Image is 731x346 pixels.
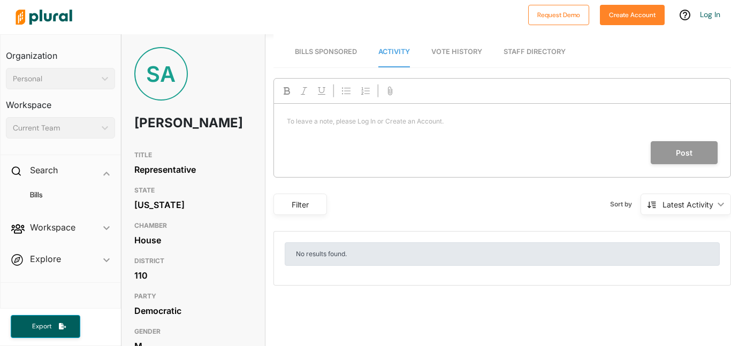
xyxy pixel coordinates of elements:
h3: DISTRICT [134,255,252,267]
div: No results found. [285,242,720,266]
div: 110 [134,267,252,283]
button: Export [11,315,80,338]
h3: Organization [6,40,115,64]
h3: CHAMBER [134,219,252,232]
div: House [134,232,252,248]
div: Personal [13,73,97,84]
span: Export [25,322,59,331]
a: Request Demo [528,9,589,20]
a: Vote History [431,37,482,67]
h2: Search [30,164,58,176]
div: Democratic [134,303,252,319]
h3: STATE [134,184,252,197]
button: Request Demo [528,5,589,25]
h1: [PERSON_NAME] [134,107,205,139]
h3: GENDER [134,325,252,338]
span: Bills Sponsored [295,48,357,56]
a: Activity [378,37,410,67]
a: Log In [700,10,720,19]
span: Vote History [431,48,482,56]
h3: TITLE [134,149,252,162]
a: Bills [17,190,110,200]
button: Create Account [600,5,665,25]
span: Activity [378,48,410,56]
span: Sort by [610,199,641,209]
a: Staff Directory [504,37,566,67]
div: SA [134,47,188,101]
div: Current Team [13,122,97,134]
a: Create Account [600,9,665,20]
div: Filter [280,199,320,210]
button: Post [651,141,718,164]
a: Bills Sponsored [295,37,357,67]
h3: Workspace [6,89,115,113]
h3: PARTY [134,290,252,303]
div: Representative [134,162,252,178]
div: [US_STATE] [134,197,252,213]
div: Latest Activity [663,199,713,210]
